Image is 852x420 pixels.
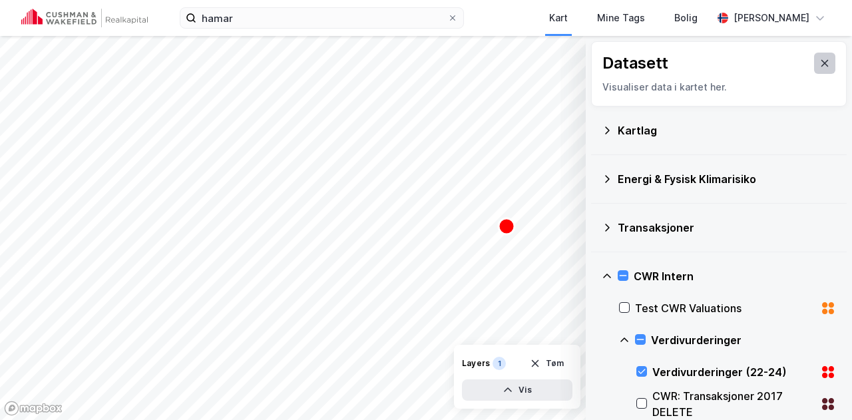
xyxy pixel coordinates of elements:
div: Verdivurderinger [651,332,836,348]
div: Mine Tags [597,10,645,26]
div: Bolig [674,10,698,26]
div: Kontrollprogram for chat [785,356,852,420]
button: Tøm [521,353,572,374]
div: [PERSON_NAME] [734,10,809,26]
button: Vis [462,379,572,401]
div: CWR: Transaksjoner 2017 DELETE [652,388,815,420]
div: Kart [549,10,568,26]
div: Test CWR Valuations [635,300,815,316]
iframe: Chat Widget [785,356,852,420]
div: CWR Intern [634,268,836,284]
div: Energi & Fysisk Klimarisiko [618,171,836,187]
div: Datasett [602,53,668,74]
div: Visualiser data i kartet her. [602,79,835,95]
img: cushman-wakefield-realkapital-logo.202ea83816669bd177139c58696a8fa1.svg [21,9,148,27]
input: Søk på adresse, matrikkel, gårdeiere, leietakere eller personer [196,8,447,28]
div: Layers [462,358,490,369]
div: Verdivurderinger (22-24) [652,364,815,380]
div: Transaksjoner [618,220,836,236]
div: Kartlag [618,122,836,138]
div: 1 [493,357,506,370]
div: Map marker [499,218,515,234]
a: Mapbox homepage [4,401,63,416]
